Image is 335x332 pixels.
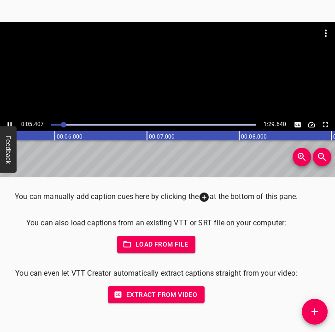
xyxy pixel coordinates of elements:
span: Extract from video [115,289,197,301]
button: Zoom In [293,148,311,166]
button: Play/Pause [4,119,16,131]
text: 00:06.000 [57,133,82,140]
p: You can even let VTT Creator automatically extract captions straight from your video: [15,268,298,279]
button: Load from file [117,236,196,253]
button: Toggle captions [292,119,304,131]
button: Add Cue [302,299,328,325]
text: 00:08.000 [241,133,267,140]
button: Toggle fullscreen [319,119,331,131]
button: Zoom Out [313,148,331,166]
text: 00:07.000 [149,133,175,140]
button: Change Playback Speed [306,119,317,131]
div: Play progress [51,124,256,126]
div: Playback Speed [306,119,317,131]
span: 1:29.640 [264,121,286,127]
p: You can manually add caption cues here by clicking the at the bottom of this pane. [15,191,298,203]
p: You can also load captions from an existing VTT or SRT file on your computer: [15,217,298,229]
span: 0:05.407 [21,121,44,127]
button: Extract from video [108,286,205,303]
span: Load from file [124,239,188,250]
